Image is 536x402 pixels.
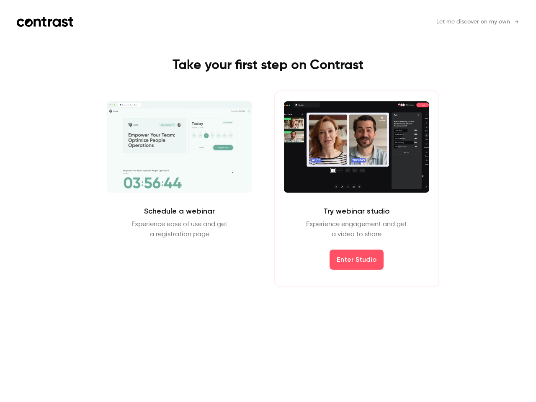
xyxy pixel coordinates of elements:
p: Experience engagement and get a video to share [306,219,407,240]
button: Enter Studio [330,250,384,270]
h2: Try webinar studio [323,206,390,216]
p: Experience ease of use and get a registration page [131,219,227,240]
h2: Schedule a webinar [144,206,215,216]
span: Let me discover on my own [436,18,510,26]
h1: Take your first step on Contrast [80,57,456,74]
